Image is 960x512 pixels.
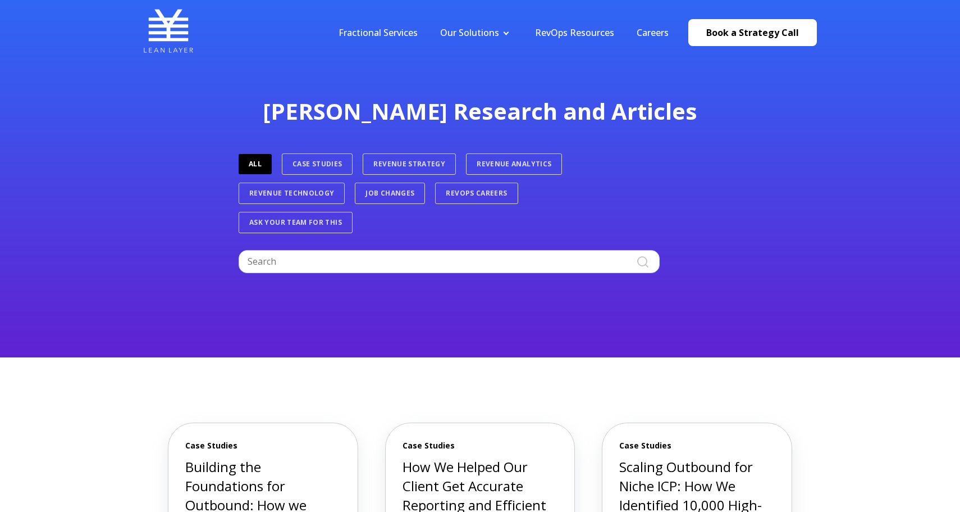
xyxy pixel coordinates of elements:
[263,96,697,126] span: [PERSON_NAME] Research and Articles
[282,153,353,175] a: Case Studies
[363,153,456,175] a: Revenue Strategy
[637,26,669,39] a: Careers
[185,440,341,451] span: Case Studies
[619,440,775,451] span: Case Studies
[239,250,660,273] input: Search
[355,183,425,204] a: Job Changes
[688,19,817,46] a: Book a Strategy Call
[435,183,518,204] a: RevOps Careers
[339,26,418,39] a: Fractional Services
[239,212,353,233] a: Ask Your Team For This
[239,183,345,204] a: Revenue Technology
[535,26,614,39] a: RevOps Resources
[440,26,499,39] a: Our Solutions
[327,26,680,39] div: Navigation Menu
[466,153,562,175] a: Revenue Analytics
[403,440,558,451] span: Case Studies
[239,154,272,174] a: ALL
